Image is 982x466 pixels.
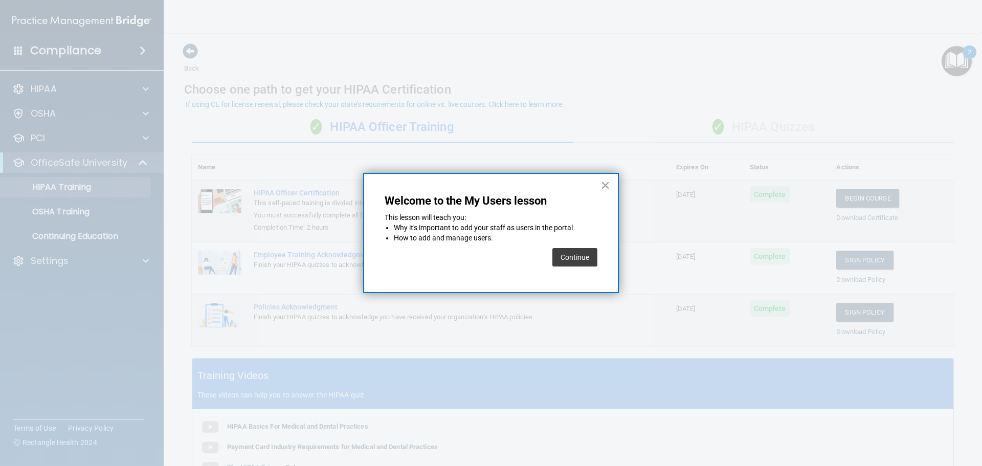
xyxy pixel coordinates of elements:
[552,248,597,267] button: Continue
[600,177,610,193] button: Close
[805,393,970,434] iframe: Drift Widget Chat Controller
[385,194,597,208] p: Welcome to the My Users lesson
[394,223,597,233] li: Why it's important to add your staff as users in the portal
[394,233,597,243] li: How to add and manage users.
[385,213,597,223] p: This lesson will teach you:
